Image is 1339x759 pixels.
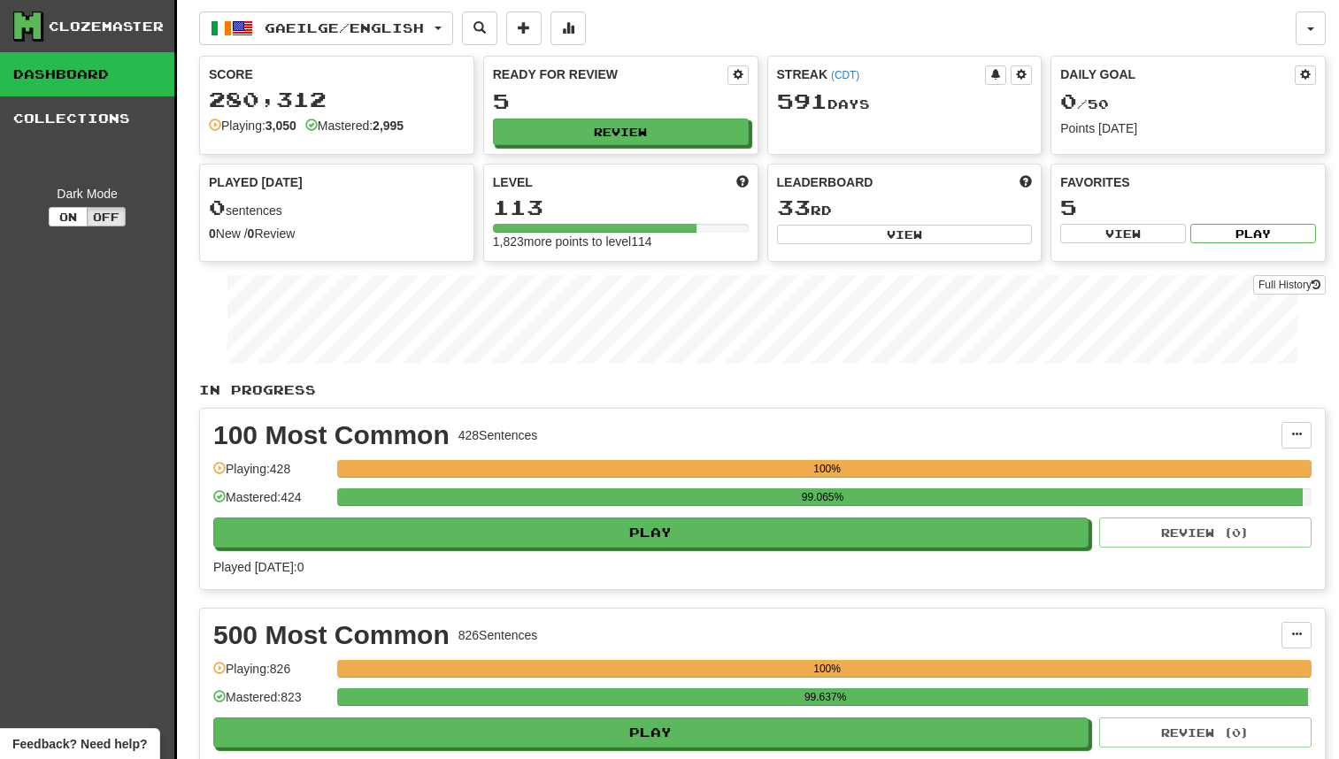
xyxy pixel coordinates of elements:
button: Review (0) [1099,517,1312,548]
span: Score more points to level up [736,173,749,191]
div: Day s [777,90,1033,113]
span: 591 [777,88,827,113]
button: Gaeilge/English [199,11,453,45]
button: View [1060,224,1186,243]
div: 280,312 [209,88,465,111]
strong: 0 [209,226,216,241]
div: New / Review [209,225,465,242]
button: View [777,225,1033,244]
div: Favorites [1060,173,1316,191]
div: 826 Sentences [458,626,538,644]
div: rd [777,196,1033,219]
div: Playing: [209,117,296,134]
div: sentences [209,196,465,219]
div: 1,823 more points to level 114 [493,233,749,250]
span: 0 [209,195,226,219]
div: 100% [342,460,1312,478]
div: 99.065% [342,488,1302,506]
div: Mastered: 424 [213,488,328,517]
div: 100% [342,660,1312,678]
div: Daily Goal [1060,65,1295,85]
button: Off [87,207,126,226]
span: Leaderboard [777,173,873,191]
strong: 2,995 [373,119,404,133]
div: Ready for Review [493,65,727,83]
span: This week in points, UTC [1020,173,1032,191]
button: Search sentences [462,11,497,45]
div: 100 Most Common [213,422,450,448]
button: More stats [550,11,586,45]
span: Level [493,173,533,191]
div: Mastered: 823 [213,688,328,717]
span: Played [DATE]: 0 [213,560,304,574]
button: On [49,207,88,226]
button: Play [213,517,1089,548]
a: (CDT) [831,69,859,81]
span: / 50 [1060,96,1109,111]
button: Review (0) [1099,717,1312,747]
button: Review [493,119,749,145]
button: Play [1190,224,1316,243]
div: Points [DATE] [1060,119,1316,137]
div: Dark Mode [13,185,161,203]
button: Add sentence to collection [506,11,542,45]
div: 5 [493,90,749,112]
div: 428 Sentences [458,426,538,444]
span: Played [DATE] [209,173,303,191]
strong: 3,050 [265,119,296,133]
span: Open feedback widget [12,735,147,753]
div: Playing: 428 [213,460,328,489]
div: 5 [1060,196,1316,218]
span: 0 [1060,88,1077,113]
span: Gaeilge / English [265,20,424,35]
div: Clozemaster [49,18,164,35]
p: In Progress [199,381,1326,399]
div: 99.637% [342,688,1308,706]
div: Mastered: [305,117,404,134]
div: 500 Most Common [213,622,450,648]
div: Playing: 826 [213,660,328,689]
div: Score [209,65,465,83]
a: Full History [1253,275,1326,295]
span: 33 [777,195,811,219]
strong: 0 [248,226,255,241]
button: Play [213,717,1089,747]
div: Streak [777,65,986,83]
div: 113 [493,196,749,218]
